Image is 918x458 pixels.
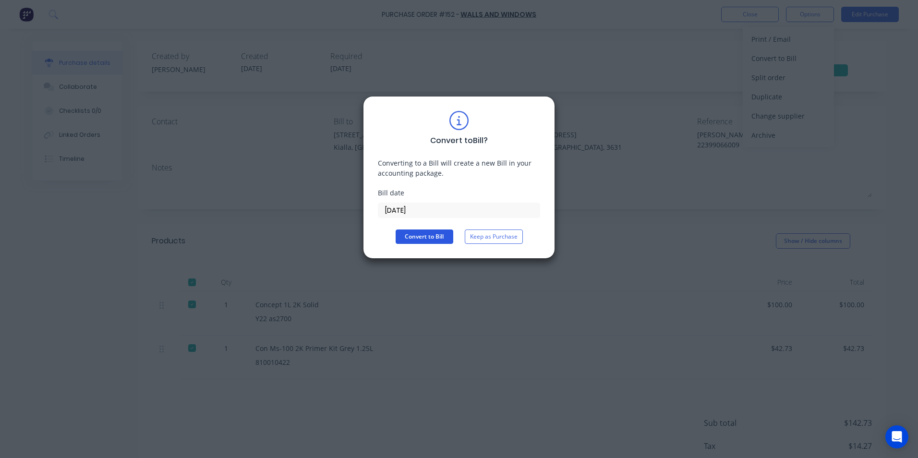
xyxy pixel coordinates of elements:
[378,188,540,198] div: Bill date
[396,229,453,244] button: Convert to Bill
[885,425,908,448] div: Open Intercom Messenger
[430,135,488,146] div: Convert to Bill ?
[378,158,540,178] div: Converting to a Bill will create a new Bill in your accounting package.
[465,229,523,244] button: Keep as Purchase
